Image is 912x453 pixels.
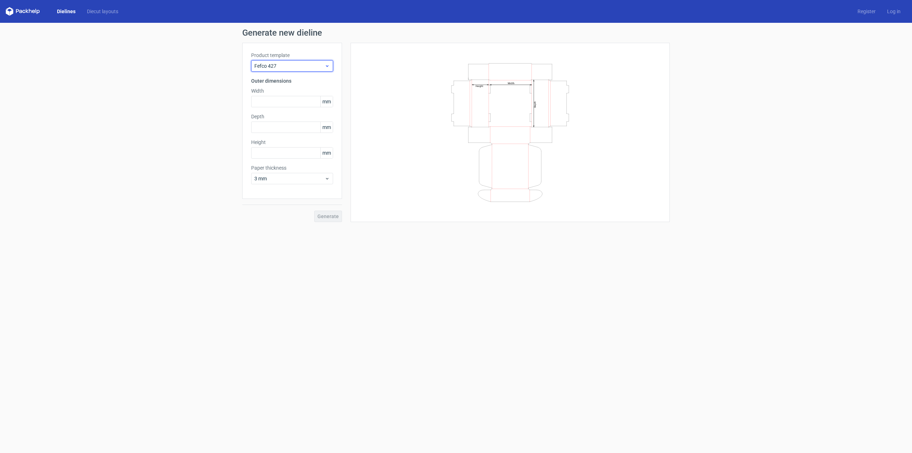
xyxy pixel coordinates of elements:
[852,8,881,15] a: Register
[242,29,670,37] h1: Generate new dieline
[251,52,333,59] label: Product template
[81,8,124,15] a: Diecut layouts
[251,139,333,146] label: Height
[508,81,514,84] text: Width
[251,164,333,171] label: Paper thickness
[254,62,325,70] span: Fefco 427
[881,8,906,15] a: Log in
[320,122,333,133] span: mm
[51,8,81,15] a: Dielines
[254,175,325,182] span: 3 mm
[320,148,333,158] span: mm
[251,113,333,120] label: Depth
[534,101,537,107] text: Depth
[251,77,333,84] h3: Outer dimensions
[251,87,333,94] label: Width
[476,84,483,87] text: Height
[320,96,333,107] span: mm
